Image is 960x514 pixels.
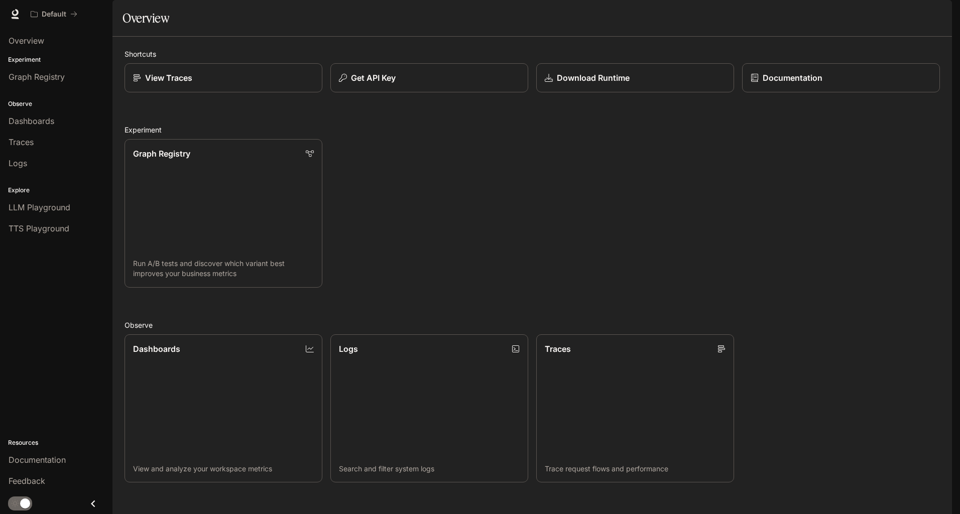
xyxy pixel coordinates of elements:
[545,464,726,474] p: Trace request flows and performance
[545,343,571,355] p: Traces
[125,139,322,288] a: Graph RegistryRun A/B tests and discover which variant best improves your business metrics
[557,72,630,84] p: Download Runtime
[339,343,358,355] p: Logs
[125,334,322,483] a: DashboardsView and analyze your workspace metrics
[125,124,940,135] h2: Experiment
[125,320,940,330] h2: Observe
[133,464,314,474] p: View and analyze your workspace metrics
[125,63,322,92] a: View Traces
[145,72,192,84] p: View Traces
[339,464,520,474] p: Search and filter system logs
[133,343,180,355] p: Dashboards
[133,259,314,279] p: Run A/B tests and discover which variant best improves your business metrics
[42,10,66,19] p: Default
[351,72,396,84] p: Get API Key
[763,72,822,84] p: Documentation
[536,334,734,483] a: TracesTrace request flows and performance
[536,63,734,92] a: Download Runtime
[330,334,528,483] a: LogsSearch and filter system logs
[123,8,169,28] h1: Overview
[133,148,190,160] p: Graph Registry
[125,49,940,59] h2: Shortcuts
[330,63,528,92] button: Get API Key
[26,4,82,24] button: All workspaces
[742,63,940,92] a: Documentation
